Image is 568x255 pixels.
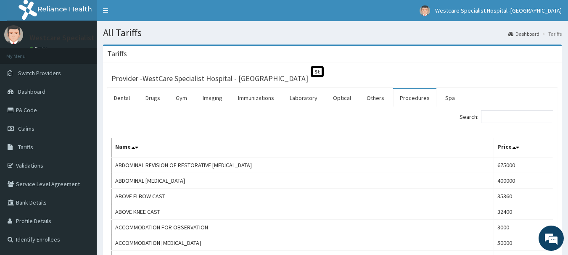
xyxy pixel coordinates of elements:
a: Immunizations [231,89,281,107]
span: Westcare Specialist Hospital -[GEOGRAPHIC_DATA] [435,7,562,14]
img: User Image [4,25,23,44]
span: Switch Providers [18,69,61,77]
h1: All Tariffs [103,27,562,38]
td: 400000 [494,173,553,189]
td: ACCOMMODATION [MEDICAL_DATA] [112,235,494,251]
td: ABDOMINAL REVISION OF RESTORATIVE [MEDICAL_DATA] [112,157,494,173]
label: Search: [460,110,553,123]
img: User Image [420,5,430,16]
span: Dashboard [18,88,45,95]
td: ACCOMMODATION FOR OBSERVATION [112,220,494,235]
h3: Tariffs [107,50,127,58]
td: ABOVE ELBOW CAST [112,189,494,204]
h3: Provider - WestCare Specialist Hospital - [GEOGRAPHIC_DATA] [111,75,308,82]
li: Tariffs [540,30,562,37]
a: Online [29,46,50,52]
th: Price [494,138,553,158]
td: 3000 [494,220,553,235]
td: 50000 [494,235,553,251]
td: ABDOMINAL [MEDICAL_DATA] [112,173,494,189]
a: Spa [439,89,462,107]
p: Westcare Specialist Hospital -[GEOGRAPHIC_DATA] [29,34,198,42]
td: 675000 [494,157,553,173]
span: Claims [18,125,34,132]
a: Optical [326,89,358,107]
a: Gym [169,89,194,107]
a: Imaging [196,89,229,107]
td: ABOVE KNEE CAST [112,204,494,220]
td: 35360 [494,189,553,204]
a: Procedures [393,89,436,107]
a: Dental [107,89,137,107]
td: 32400 [494,204,553,220]
a: Drugs [139,89,167,107]
span: Tariffs [18,143,33,151]
a: Dashboard [508,30,539,37]
a: Others [360,89,391,107]
input: Search: [481,110,553,123]
th: Name [112,138,494,158]
span: St [311,66,324,77]
a: Laboratory [283,89,324,107]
